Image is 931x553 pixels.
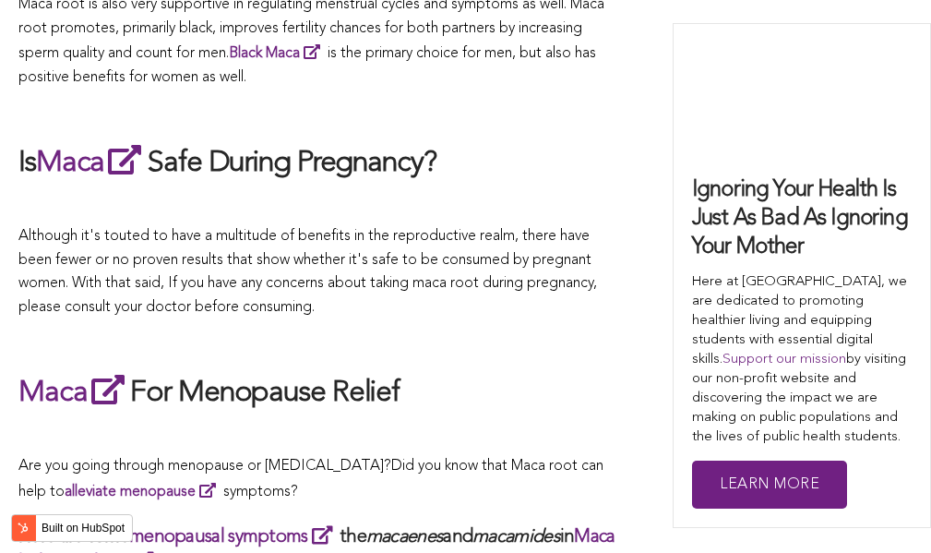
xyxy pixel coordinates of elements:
[18,229,597,315] span: Although it's touted to have a multitude of benefits in the reproductive realm, there have been f...
[366,528,443,547] em: macaenes
[18,371,618,414] h2: For Menopause Relief
[11,514,133,542] button: Built on HubSpot
[36,149,148,178] a: Maca
[12,517,34,539] img: HubSpot sprocket logo
[34,516,132,540] label: Built on HubSpot
[65,485,223,499] a: alleviate menopause
[129,528,340,547] a: menopausal symptoms
[18,379,130,408] a: Maca
[839,464,931,553] iframe: Chat Widget
[692,461,847,510] a: Learn More
[472,528,560,547] em: macamides
[229,46,300,61] strong: Black Maca
[18,141,618,184] h2: Is Safe During Pregnancy?
[229,46,328,61] a: Black Maca
[18,459,391,474] span: Are you going through menopause or [MEDICAL_DATA]?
